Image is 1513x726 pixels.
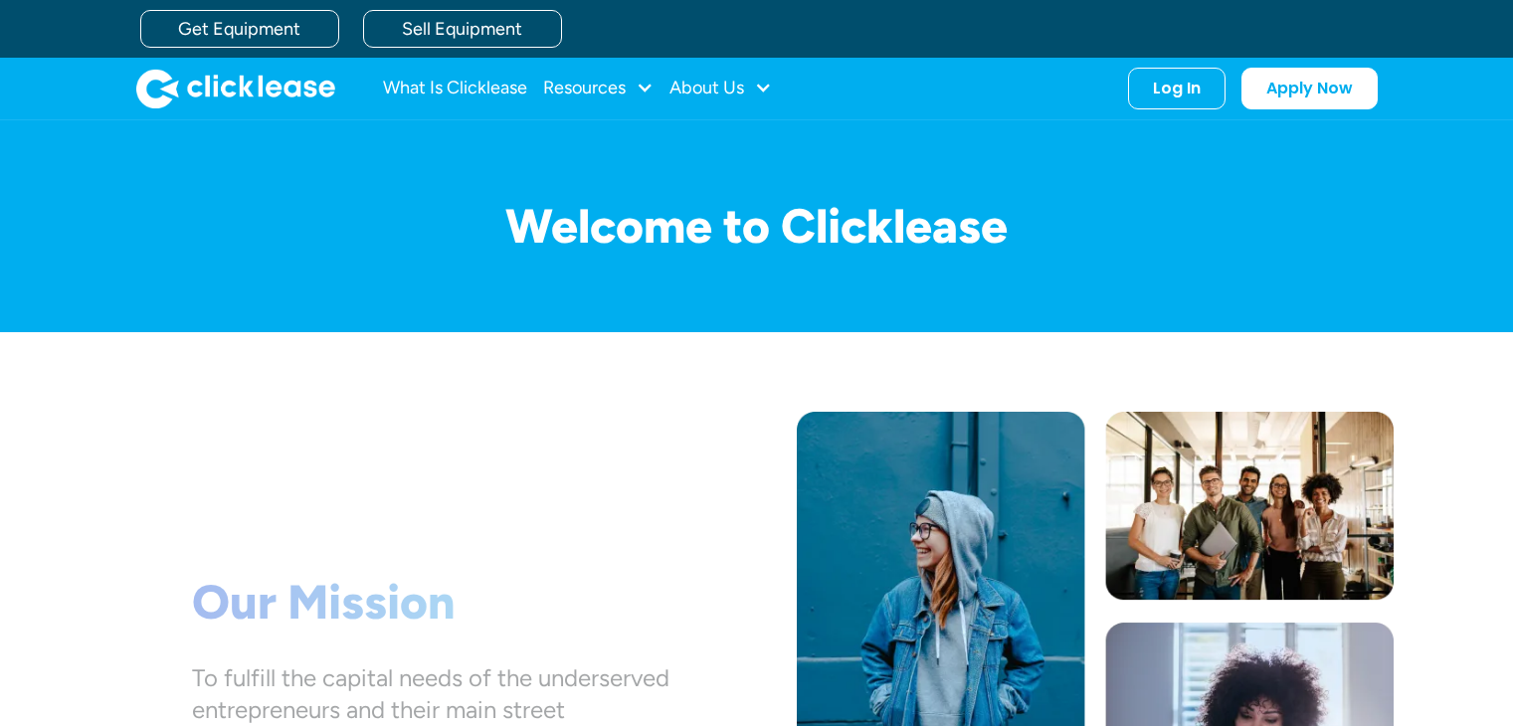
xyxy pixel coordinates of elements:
a: Apply Now [1241,68,1378,109]
h1: Welcome to Clicklease [120,200,1394,253]
div: Log In [1153,79,1201,98]
a: What Is Clicklease [383,69,527,108]
a: Get Equipment [140,10,339,48]
img: Clicklease logo [136,69,335,108]
a: Sell Equipment [363,10,562,48]
h1: Our Mission [192,574,669,632]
